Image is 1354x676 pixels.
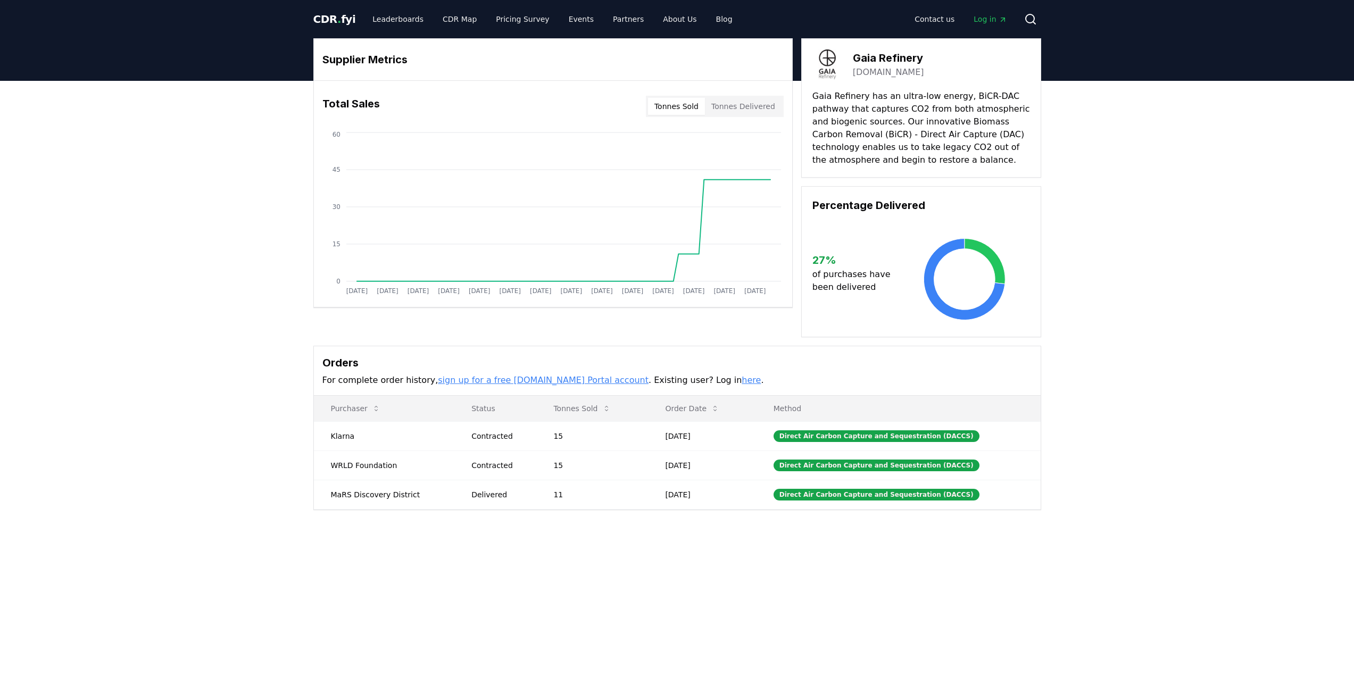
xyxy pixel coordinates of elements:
nav: Main [906,10,1015,29]
td: 15 [536,421,648,450]
tspan: 45 [332,166,340,173]
tspan: 60 [332,131,340,138]
a: [DOMAIN_NAME] [853,66,924,79]
button: Tonnes Sold [648,98,705,115]
tspan: [DATE] [683,287,705,295]
tspan: 15 [332,240,340,248]
div: Direct Air Carbon Capture and Sequestration (DACCS) [774,460,979,471]
h3: Gaia Refinery [853,50,924,66]
tspan: [DATE] [530,287,552,295]
a: Log in [965,10,1015,29]
div: Direct Air Carbon Capture and Sequestration (DACCS) [774,489,979,500]
a: Contact us [906,10,963,29]
tspan: [DATE] [377,287,398,295]
button: Tonnes Sold [545,398,619,419]
div: Contracted [471,460,528,471]
a: sign up for a free [DOMAIN_NAME] Portal account [438,375,649,385]
tspan: [DATE] [560,287,582,295]
tspan: [DATE] [469,287,491,295]
nav: Main [364,10,741,29]
button: Purchaser [322,398,389,419]
tspan: [DATE] [621,287,643,295]
a: Partners [604,10,652,29]
span: Log in [974,14,1007,24]
div: Delivered [471,489,528,500]
span: CDR fyi [313,13,356,26]
tspan: [DATE] [591,287,613,295]
td: Klarna [314,421,455,450]
a: About Us [654,10,705,29]
h3: Percentage Delivered [812,197,1030,213]
tspan: [DATE] [499,287,521,295]
p: of purchases have been delivered [812,268,899,294]
a: here [742,375,761,385]
a: Events [560,10,602,29]
button: Order Date [657,398,728,419]
a: CDR Map [434,10,485,29]
tspan: [DATE] [346,287,368,295]
tspan: [DATE] [652,287,674,295]
h3: Total Sales [322,96,380,117]
h3: 27 % [812,252,899,268]
td: WRLD Foundation [314,450,455,480]
h3: Orders [322,355,1032,371]
h3: Supplier Metrics [322,52,784,68]
td: [DATE] [648,421,756,450]
tspan: 30 [332,203,340,211]
tspan: [DATE] [744,287,766,295]
a: Pricing Survey [487,10,558,29]
div: Contracted [471,431,528,441]
a: Blog [708,10,741,29]
td: [DATE] [648,450,756,480]
a: CDR.fyi [313,12,356,27]
a: Leaderboards [364,10,432,29]
tspan: [DATE] [713,287,735,295]
p: Method [765,403,1032,414]
tspan: 0 [336,278,340,285]
td: [DATE] [648,480,756,509]
span: . [337,13,341,26]
img: Gaia Refinery-logo [812,49,842,79]
tspan: [DATE] [407,287,429,295]
tspan: [DATE] [438,287,460,295]
td: 11 [536,480,648,509]
p: Gaia Refinery has an ultra-low energy, BiCR-DAC pathway that captures CO2 from both atmospheric a... [812,90,1030,166]
button: Tonnes Delivered [705,98,782,115]
p: Status [463,403,528,414]
td: 15 [536,450,648,480]
td: MaRS Discovery District [314,480,455,509]
p: For complete order history, . Existing user? Log in . [322,374,1032,387]
div: Direct Air Carbon Capture and Sequestration (DACCS) [774,430,979,442]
